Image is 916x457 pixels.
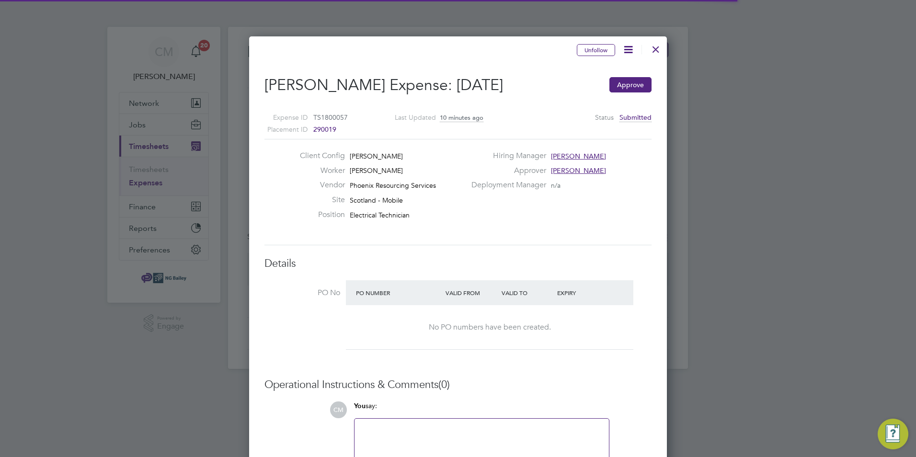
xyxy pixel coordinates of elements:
span: 10 minutes ago [440,114,483,122]
button: Approve [609,77,652,92]
div: Valid To [499,284,555,301]
label: PO No [264,288,340,298]
label: Status [595,112,614,124]
span: Submitted [619,113,652,122]
span: (0) [438,378,450,391]
span: CM [330,401,347,418]
span: You [354,402,366,410]
label: Expense ID [252,112,308,124]
div: Expiry [555,284,611,301]
label: Placement ID [252,124,308,136]
h3: Operational Instructions & Comments [264,378,652,392]
span: TS1800057 [313,113,348,122]
span: [PERSON_NAME] [551,152,606,160]
div: say: [354,401,609,418]
label: Position [292,210,345,220]
span: [PERSON_NAME] [350,166,403,175]
span: Electrical Technician [350,211,410,219]
span: [PERSON_NAME] [350,152,403,160]
button: Unfollow [577,44,615,57]
h2: [PERSON_NAME] Expense: [264,75,652,95]
div: No PO numbers have been created. [355,322,624,332]
label: Vendor [292,180,345,190]
label: Worker [292,166,345,176]
label: Approver [466,166,546,176]
span: [DATE] [457,76,503,94]
label: Client Config [292,151,345,161]
span: Phoenix Resourcing Services [350,181,436,190]
span: 290019 [313,125,336,134]
label: Deployment Manager [466,180,546,190]
span: n/a [551,181,561,190]
h3: Details [264,257,652,271]
span: Scotland - Mobile [350,196,403,205]
button: Engage Resource Center [878,419,908,449]
div: PO Number [354,284,443,301]
label: Site [292,195,345,205]
span: [PERSON_NAME] [551,166,606,175]
label: Last Updated [381,112,436,124]
div: Valid From [443,284,499,301]
label: Hiring Manager [466,151,546,161]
